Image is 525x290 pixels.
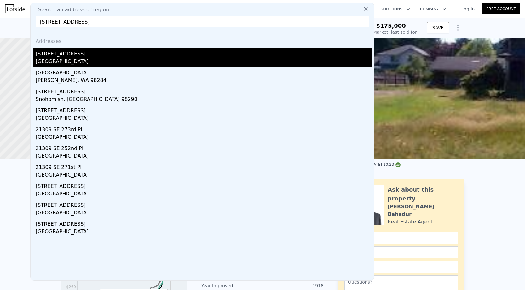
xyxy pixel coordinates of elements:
[376,22,406,29] span: $175,000
[36,161,372,171] div: 21309 SE 271st Pl
[36,123,372,133] div: 21309 SE 273rd Pl
[36,104,372,114] div: [STREET_ADDRESS]
[36,209,372,218] div: [GEOGRAPHIC_DATA]
[36,133,372,142] div: [GEOGRAPHIC_DATA]
[36,85,372,96] div: [STREET_ADDRESS]
[395,162,401,167] img: NWMLS Logo
[66,285,76,289] tspan: $260
[344,261,458,273] input: Phone
[482,3,520,14] a: Free Account
[388,218,433,226] div: Real Estate Agent
[36,218,372,228] div: [STREET_ADDRESS]
[36,152,372,161] div: [GEOGRAPHIC_DATA]
[36,96,372,104] div: Snohomish, [GEOGRAPHIC_DATA] 98290
[33,32,372,48] div: Addresses
[415,3,451,15] button: Company
[36,16,369,27] input: Enter an address, city, region, neighborhood or zip code
[344,246,458,258] input: Email
[36,48,372,58] div: [STREET_ADDRESS]
[427,22,449,33] button: SAVE
[365,29,417,35] div: Off Market, last sold for
[36,190,372,199] div: [GEOGRAPHIC_DATA]
[36,171,372,180] div: [GEOGRAPHIC_DATA]
[36,67,372,77] div: [GEOGRAPHIC_DATA]
[262,282,324,289] div: 1918
[36,58,372,67] div: [GEOGRAPHIC_DATA]
[33,6,109,14] span: Search an address or region
[201,282,262,289] div: Year Improved
[344,232,458,244] input: Name
[454,6,482,12] a: Log In
[36,180,372,190] div: [STREET_ADDRESS]
[5,4,25,13] img: Lotside
[36,114,372,123] div: [GEOGRAPHIC_DATA]
[36,199,372,209] div: [STREET_ADDRESS]
[388,203,458,218] div: [PERSON_NAME] Bahadur
[36,77,372,85] div: [PERSON_NAME], WA 98284
[36,228,372,237] div: [GEOGRAPHIC_DATA]
[376,3,415,15] button: Solutions
[36,142,372,152] div: 21309 SE 252nd Pl
[388,185,458,203] div: Ask about this property
[452,21,464,34] button: Show Options
[66,276,76,281] tspan: $305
